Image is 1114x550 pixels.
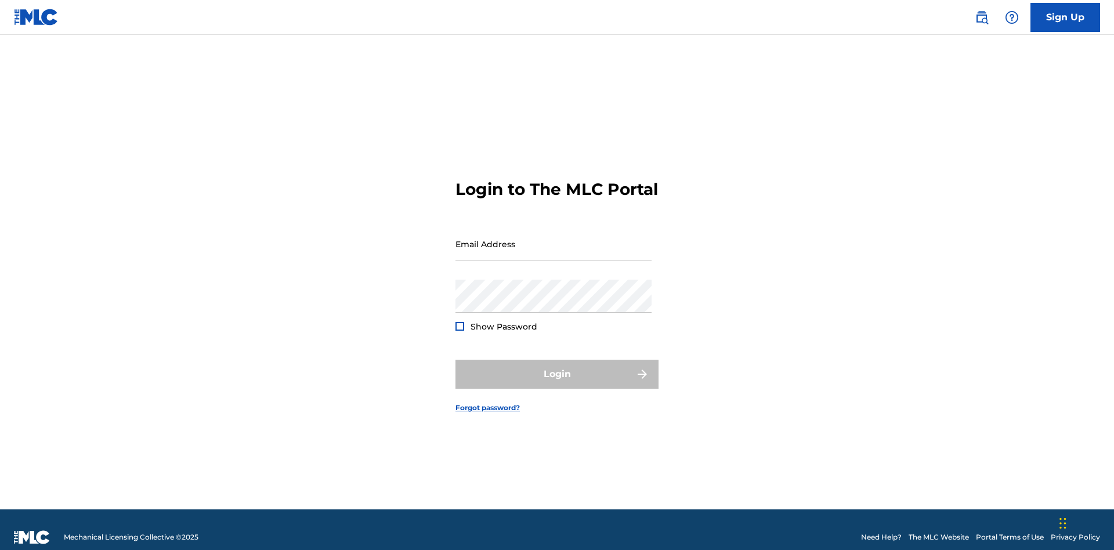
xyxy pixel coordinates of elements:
[1056,494,1114,550] iframe: Chat Widget
[64,532,198,542] span: Mechanical Licensing Collective © 2025
[455,179,658,200] h3: Login to The MLC Portal
[1005,10,1019,24] img: help
[1051,532,1100,542] a: Privacy Policy
[471,321,537,332] span: Show Password
[455,403,520,413] a: Forgot password?
[14,9,59,26] img: MLC Logo
[970,6,993,29] a: Public Search
[909,532,969,542] a: The MLC Website
[861,532,902,542] a: Need Help?
[975,10,989,24] img: search
[1000,6,1023,29] div: Help
[976,532,1044,542] a: Portal Terms of Use
[14,530,50,544] img: logo
[1030,3,1100,32] a: Sign Up
[1059,506,1066,541] div: Drag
